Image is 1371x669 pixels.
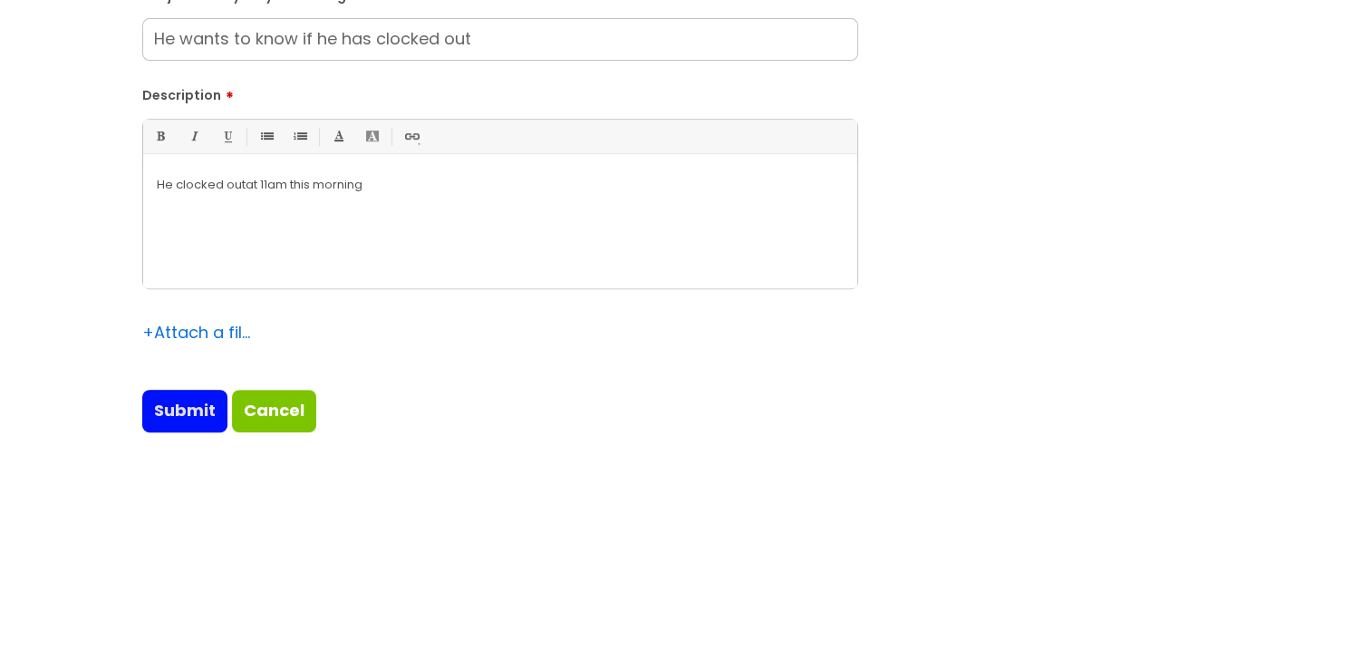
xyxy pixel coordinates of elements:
p: He clocked out at 11am this morning [157,177,844,193]
a: Font Color [327,125,350,148]
a: Back Color [361,125,383,148]
div: Attach a file [142,318,251,347]
a: 1. Ordered List (Ctrl-Shift-8) [288,125,311,148]
a: Italic (Ctrl-I) [182,125,205,148]
a: Underline(Ctrl-U) [216,125,238,148]
a: Link [400,125,422,148]
input: Submit [142,390,227,431]
a: Bold (Ctrl-B) [149,125,171,148]
a: • Unordered List (Ctrl-Shift-7) [255,125,277,148]
a: Cancel [232,390,316,431]
label: Description [142,82,858,103]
